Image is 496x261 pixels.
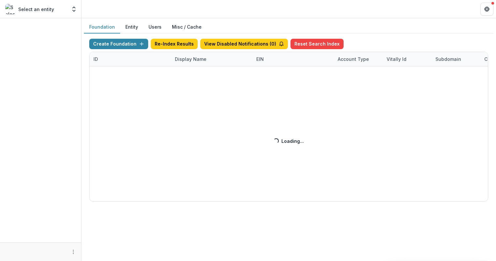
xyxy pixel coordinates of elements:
button: Users [143,21,167,34]
button: Get Help [480,3,493,16]
p: Select an entity [18,6,54,13]
img: Select an entity [5,4,16,14]
button: More [69,248,77,256]
button: Entity [120,21,143,34]
button: Open entity switcher [69,3,78,16]
button: Misc / Cache [167,21,207,34]
button: Foundation [84,21,120,34]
